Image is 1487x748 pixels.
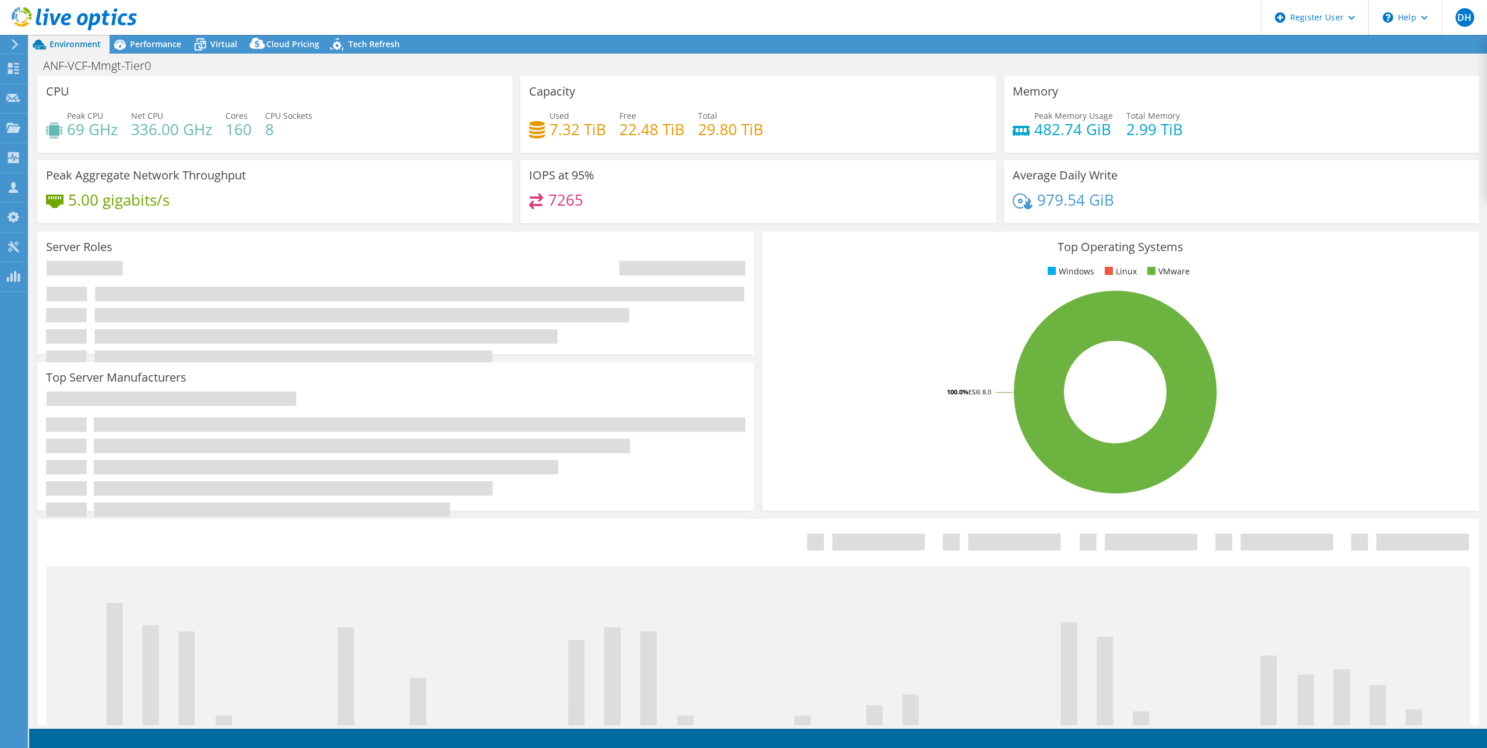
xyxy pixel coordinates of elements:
[549,123,606,136] h4: 7.32 TiB
[265,110,312,121] span: CPU Sockets
[1013,85,1058,98] h3: Memory
[1034,110,1113,121] span: Peak Memory Usage
[266,38,319,50] span: Cloud Pricing
[131,123,212,136] h4: 336.00 GHz
[46,85,69,98] h3: CPU
[771,241,1470,253] h3: Top Operating Systems
[1126,110,1180,121] span: Total Memory
[265,123,312,136] h4: 8
[619,123,685,136] h4: 22.48 TiB
[1102,265,1137,278] li: Linux
[698,123,763,136] h4: 29.80 TiB
[619,110,636,121] span: Free
[46,371,186,384] h3: Top Server Manufacturers
[1144,265,1190,278] li: VMware
[67,110,103,121] span: Peak CPU
[68,193,170,206] h4: 5.00 gigabits/s
[225,123,252,136] h4: 160
[225,110,248,121] span: Cores
[529,85,575,98] h3: Capacity
[38,59,169,72] h1: ANF-VCF-Mmgt-Tier0
[1126,123,1183,136] h4: 2.99 TiB
[210,38,237,50] span: Virtual
[1013,169,1118,182] h3: Average Daily Write
[131,110,163,121] span: Net CPU
[1034,123,1113,136] h4: 482.74 GiB
[348,38,400,50] span: Tech Refresh
[698,110,717,121] span: Total
[1045,265,1094,278] li: Windows
[1383,12,1393,23] svg: \n
[968,387,991,396] tspan: ESXi 8.0
[67,123,118,136] h4: 69 GHz
[130,38,181,50] span: Performance
[1456,8,1474,27] span: DH
[549,110,569,121] span: Used
[548,193,583,206] h4: 7265
[46,241,112,253] h3: Server Roles
[529,169,594,182] h3: IOPS at 95%
[50,38,101,50] span: Environment
[46,169,246,182] h3: Peak Aggregate Network Throughput
[947,387,968,396] tspan: 100.0%
[1037,193,1114,206] h4: 979.54 GiB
